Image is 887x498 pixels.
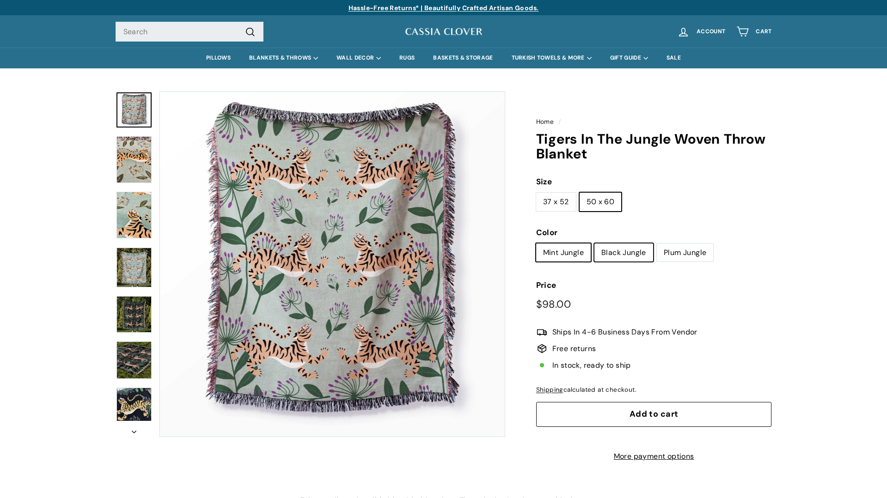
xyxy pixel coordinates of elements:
a: Tigers In The Jungle Woven Throw Blanket [116,92,152,128]
a: RUGS [390,48,424,68]
label: Size [536,176,772,188]
label: Plum Jungle [657,243,713,262]
a: BASKETS & STORAGE [424,48,502,68]
button: Add to cart [536,402,772,427]
span: / [556,118,563,126]
a: More payment options [536,450,772,462]
span: In stock, ready to ship [552,359,631,371]
summary: WALL DECOR [327,48,390,68]
a: Account [672,18,731,45]
img: Tigers In The Jungle Woven Throw Blanket [116,136,152,183]
label: Mint Jungle [536,243,591,262]
img: Tigers In The Jungle Woven Throw Blanket [116,248,152,287]
span: Free returns [552,343,596,355]
h1: Tigers In The Jungle Woven Throw Blanket [536,132,772,162]
a: Home [536,118,554,126]
img: Tigers In The Jungle Woven Throw Blanket [116,388,152,434]
summary: GIFT GUIDE [601,48,657,68]
span: Account [697,29,725,35]
summary: TURKISH TOWELS & MORE [502,48,601,68]
label: Price [536,279,772,292]
a: SALE [657,48,690,68]
span: Ships In 4-6 Business Days From Vendor [552,326,697,338]
a: Cart [731,18,777,45]
a: PILLOWS [197,48,240,68]
span: $98.00 [536,298,571,311]
img: Tigers In The Jungle Woven Throw Blanket [116,341,152,379]
label: 37 x 52 [536,193,576,211]
span: Cart [756,29,771,35]
summary: BLANKETS & THROWS [240,48,327,68]
label: Color [536,226,772,239]
input: Search [116,22,263,42]
label: Black Jungle [594,243,653,262]
span: Add to cart [630,408,679,419]
img: Tigers In The Jungle Woven Throw Blanket [116,192,152,238]
img: Tigers In The Jungle Woven Throw Blanket [116,296,152,333]
div: calculated at checkout. [536,385,772,395]
div: Primary [97,48,790,68]
button: Next [116,421,153,437]
label: 50 x 60 [580,193,622,211]
a: Hassle-Free Returns* | Beautifully Crafted Artisan Goods. [349,4,539,12]
a: Shipping [536,386,563,394]
nav: breadcrumbs [536,117,772,127]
